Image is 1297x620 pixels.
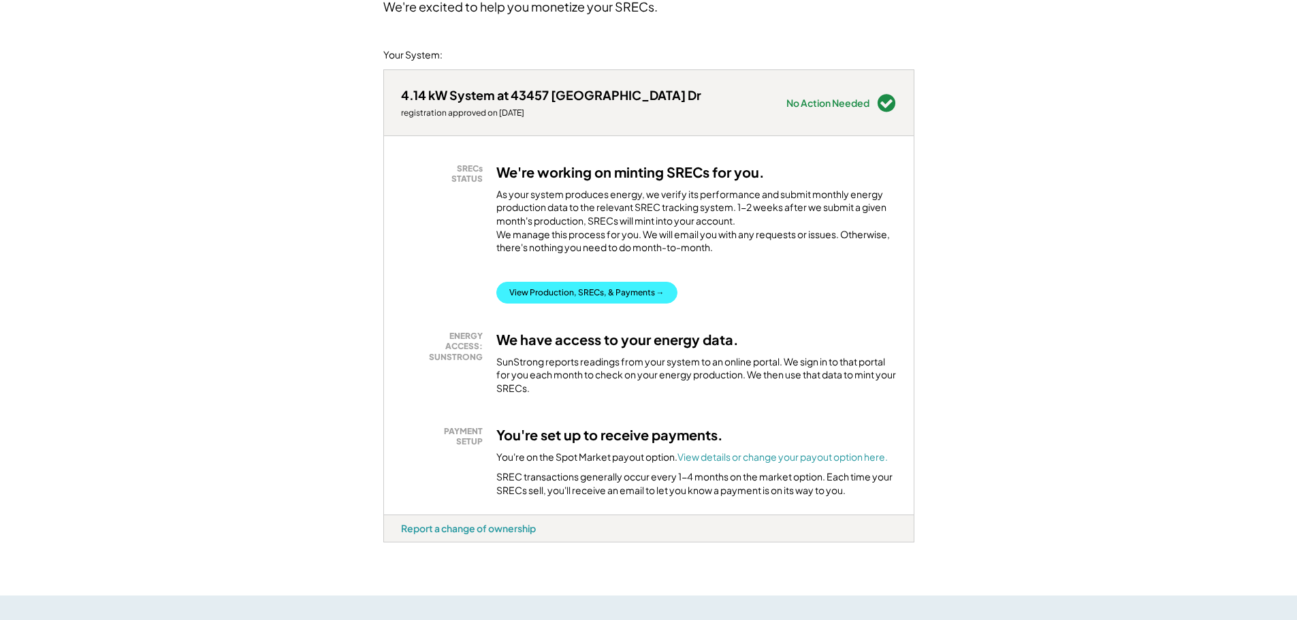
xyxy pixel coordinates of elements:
[496,188,897,261] div: As your system produces energy, we verify its performance and submit monthly energy production da...
[408,331,483,363] div: ENERGY ACCESS: SUNSTRONG
[408,426,483,447] div: PAYMENT SETUP
[496,282,677,304] button: View Production, SRECs, & Payments →
[496,163,765,181] h3: We're working on minting SRECs for you.
[383,542,430,548] div: rqtpkxgu - VA Distributed
[677,451,888,463] a: View details or change your payout option here.
[786,98,869,108] div: No Action Needed
[496,451,888,464] div: You're on the Spot Market payout option.
[496,426,723,444] h3: You're set up to receive payments.
[496,331,739,348] h3: We have access to your energy data.
[408,163,483,184] div: SRECs STATUS
[401,108,701,118] div: registration approved on [DATE]
[383,48,443,62] div: Your System:
[496,355,897,395] div: SunStrong reports readings from your system to an online portal. We sign in to that portal for yo...
[401,522,536,534] div: Report a change of ownership
[401,87,701,103] div: 4.14 kW System at 43457 [GEOGRAPHIC_DATA] Dr
[496,470,897,497] div: SREC transactions generally occur every 1-4 months on the market option. Each time your SRECs sel...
